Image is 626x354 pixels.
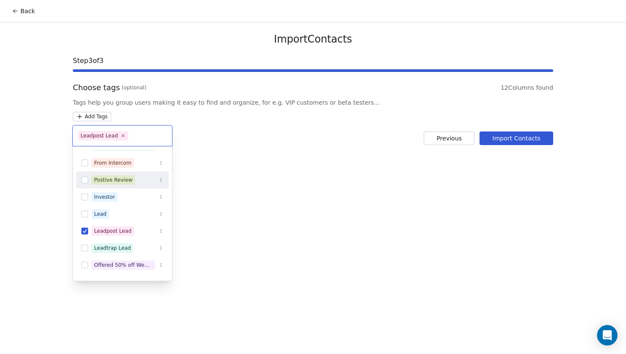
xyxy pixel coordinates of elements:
div: Investor [94,193,115,201]
div: Lead [94,210,106,218]
div: Postive Review [94,176,132,184]
div: From Intercom [94,159,131,167]
div: Offered 50% off Web Design [94,261,152,269]
div: Leadpost Lead [94,227,132,235]
div: Leadpost Lead [80,132,118,140]
div: Leadtrap Lead [94,244,131,252]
